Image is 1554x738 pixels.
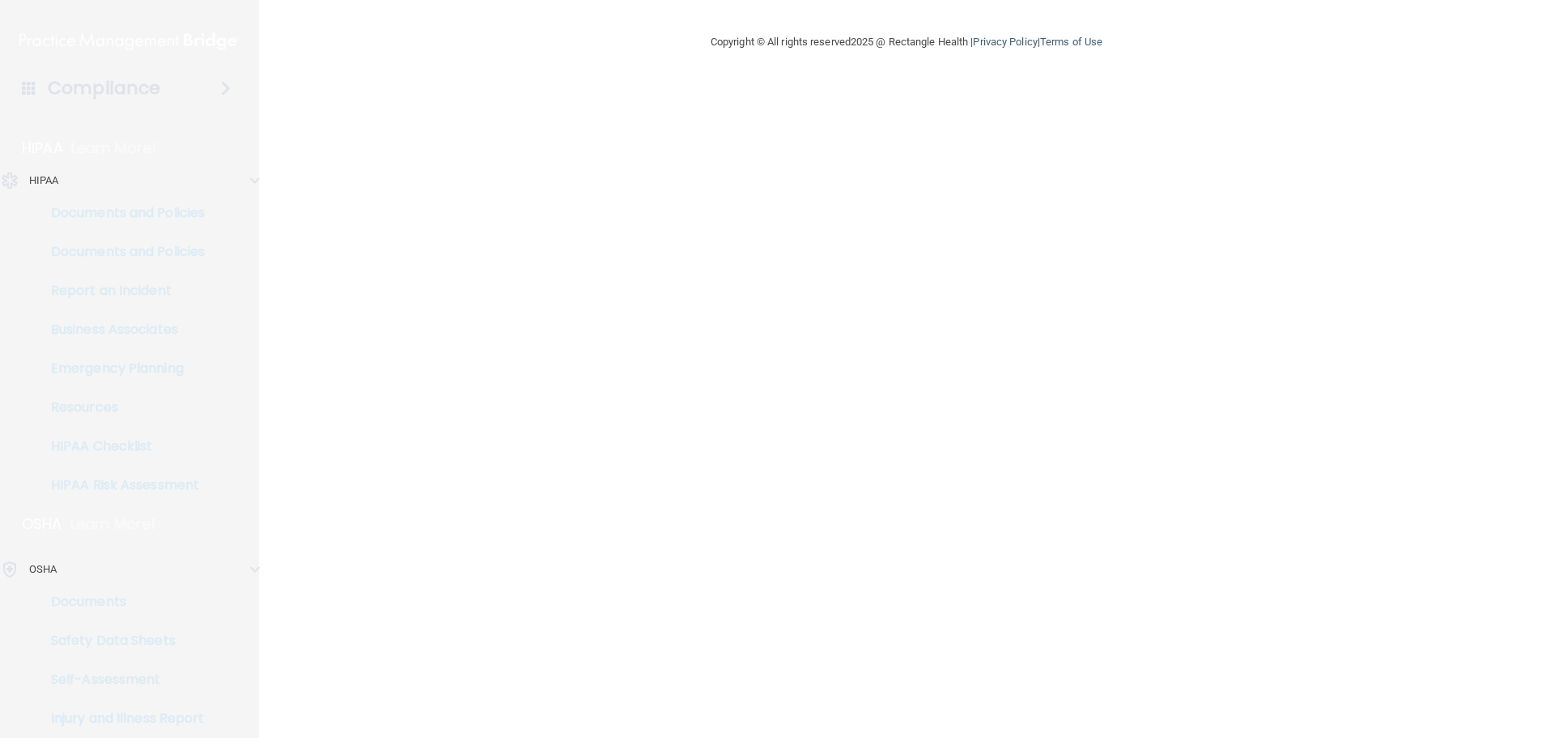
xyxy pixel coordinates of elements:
p: Safety Data Sheets [11,633,231,649]
p: Documents and Policies [11,205,231,221]
p: Emergency Planning [11,360,231,377]
p: Documents [11,594,231,610]
p: Self-Assessment [11,672,231,688]
h4: Compliance [48,77,160,100]
p: Learn More! [71,139,157,158]
p: Documents and Policies [11,244,231,260]
p: Learn More! [70,514,156,534]
p: Report an Incident [11,283,231,299]
a: Privacy Policy [973,36,1037,48]
p: HIPAA [29,171,59,190]
p: HIPAA Checklist [11,438,231,454]
div: Copyright © All rights reserved 2025 @ Rectangle Health | | [611,16,1202,68]
p: HIPAA [22,139,63,158]
p: OSHA [29,560,57,579]
p: Injury and Illness Report [11,710,231,727]
p: Business Associates [11,322,231,338]
p: HIPAA Risk Assessment [11,477,231,493]
p: Resources [11,399,231,416]
img: PMB logo [19,25,240,58]
a: Terms of Use [1040,36,1102,48]
p: OSHA [22,514,62,534]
